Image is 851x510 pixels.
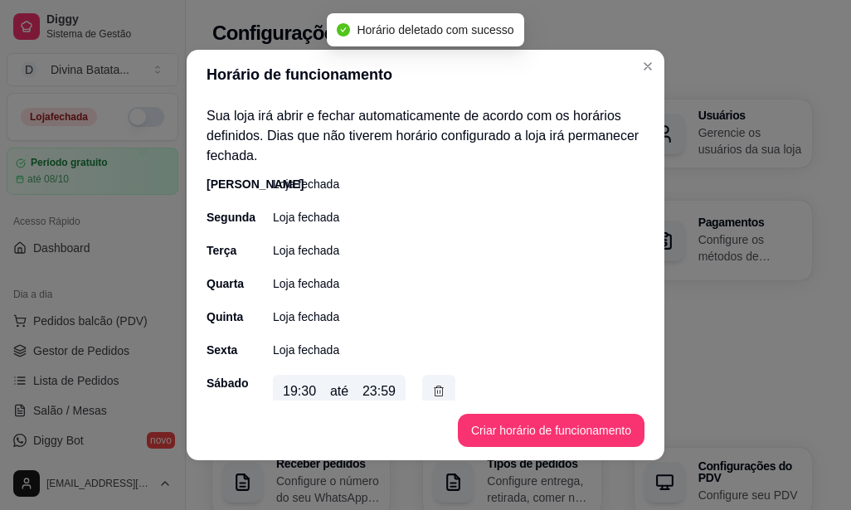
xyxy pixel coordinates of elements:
p: Loja fechada [273,209,339,226]
p: Loja fechada [273,176,339,192]
button: Criar horário de funcionamento [458,414,644,447]
div: 23:59 [362,381,396,401]
span: check-circle [337,23,350,36]
div: Sexta [207,342,240,358]
p: Sua loja irá abrir e fechar automaticamente de acordo com os horários definidos. Dias que não tiv... [207,106,644,166]
span: Horário deletado com sucesso [357,23,513,36]
header: Horário de funcionamento [187,50,664,100]
p: Loja fechada [273,342,339,358]
div: Quarta [207,275,240,292]
div: 19:30 [283,381,316,401]
div: Terça [207,242,240,259]
div: Segunda [207,209,240,226]
button: Close [635,53,661,80]
div: até [330,381,348,401]
p: Loja fechada [273,308,339,325]
div: Quinta [207,308,240,325]
div: Sábado [207,375,240,391]
div: [PERSON_NAME] [207,176,240,192]
p: Loja fechada [273,242,339,259]
p: Loja fechada [273,275,339,292]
